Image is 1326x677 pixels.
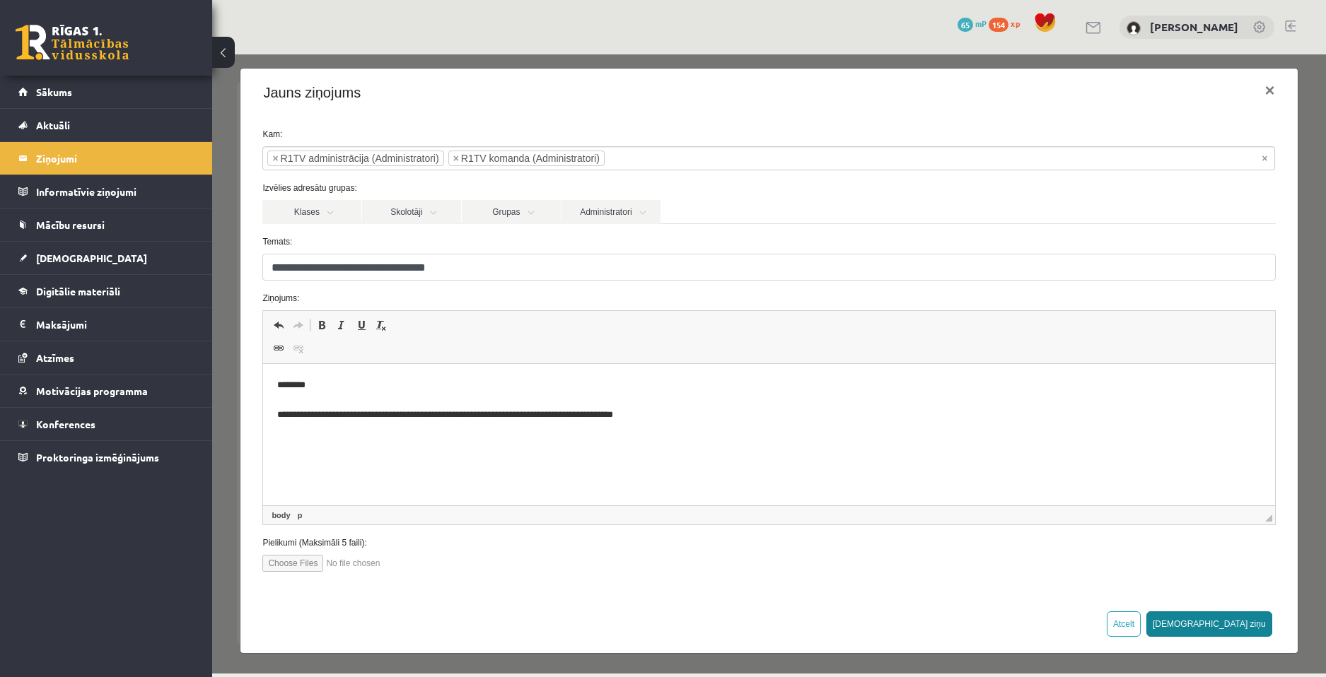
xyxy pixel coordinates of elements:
span: Noņemt visus vienumus [1049,97,1055,111]
a: Unlink [76,285,96,303]
a: body element [57,454,81,467]
span: Aktuāli [36,119,70,131]
legend: Ziņojumi [36,142,194,175]
label: Izvēlies adresātu grupas: [40,127,1074,140]
a: Digitālie materiāli [18,275,194,307]
span: Digitālie materiāli [36,285,120,298]
li: R1TV administrācija (Administratori) [55,96,231,112]
a: Italic (Ctrl+I) [120,261,139,280]
a: Maksājumi [18,308,194,341]
a: 154 xp [989,18,1027,29]
a: Ziņojumi [18,142,194,175]
a: Informatīvie ziņojumi [18,175,194,208]
button: × [1042,16,1074,56]
a: Konferences [18,408,194,440]
a: 65 mP [958,18,987,29]
span: Konferences [36,418,95,430]
label: Pielikumi (Maksimāli 5 faili): [40,482,1074,495]
span: [DEMOGRAPHIC_DATA] [36,252,147,264]
span: Resize [1053,460,1060,467]
a: Sākums [18,76,194,108]
a: Link (Ctrl+K) [57,285,76,303]
label: Temats: [40,181,1074,194]
label: Kam: [40,73,1074,86]
h4: Jauns ziņojums [51,28,149,49]
a: Bold (Ctrl+B) [100,261,120,280]
a: Atzīmes [18,341,194,374]
a: Underline (Ctrl+U) [139,261,159,280]
span: 65 [958,18,973,32]
a: p element [83,454,93,467]
legend: Maksājumi [36,308,194,341]
img: Kristaps Zomerfelds [1127,21,1141,35]
a: Skolotāji [150,146,249,170]
iframe: Editor, wiswyg-editor-47434068812640-1760002751-163 [51,310,1062,451]
span: xp [1011,18,1020,29]
a: Motivācijas programma [18,375,194,407]
span: mP [975,18,987,29]
li: R1TV komanda (Administratori) [236,96,392,112]
a: Remove Format [159,261,179,280]
label: Ziņojums: [40,237,1074,250]
button: [DEMOGRAPHIC_DATA] ziņu [934,557,1060,582]
a: Klases [50,146,149,170]
span: Atzīmes [36,351,74,364]
span: Sākums [36,86,72,98]
a: Rīgas 1. Tālmācības vidusskola [16,25,129,60]
a: Administratori [349,146,448,170]
span: Motivācijas programma [36,384,148,397]
a: [PERSON_NAME] [1150,20,1238,34]
span: × [241,97,247,111]
span: × [60,97,66,111]
a: Undo (Ctrl+Z) [57,261,76,280]
a: Proktoringa izmēģinājums [18,441,194,473]
a: [DEMOGRAPHIC_DATA] [18,242,194,274]
a: Aktuāli [18,109,194,141]
span: 154 [989,18,1008,32]
span: Proktoringa izmēģinājums [36,451,159,464]
a: Redo (Ctrl+Y) [76,261,96,280]
legend: Informatīvie ziņojumi [36,175,194,208]
span: Mācību resursi [36,218,105,231]
button: Atcelt [895,557,929,582]
a: Grupas [250,146,349,170]
a: Mācību resursi [18,208,194,241]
